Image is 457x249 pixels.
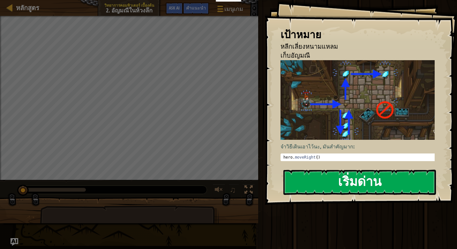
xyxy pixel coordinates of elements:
[213,184,225,197] button: ปรับระดับเสียง
[281,143,439,150] p: จำวิธีเดินเอาไว้นะ, มันสำคัญมาก:
[283,170,436,195] button: เริ่มด่าน
[273,42,433,51] li: หลีกเลี่ยงหนามแหลม
[273,51,433,60] li: เก็บอัญมณี
[169,5,180,11] span: Ask AI
[224,5,243,13] span: เมนูเกม
[13,4,39,12] a: หลักสูตร
[11,238,18,246] button: Ask AI
[281,60,439,140] img: อัญมณีในความลึก
[186,5,206,11] span: คำแนะนำ
[242,184,255,197] button: สลับเป็นเต็มจอ
[281,51,310,60] span: เก็บอัญมณี
[228,184,239,197] button: ♫
[230,185,236,195] span: ♫
[212,3,247,18] button: เมนูเกม
[16,4,39,12] span: หลักสูตร
[281,42,338,51] span: หลีกเลี่ยงหนามแหลม
[166,3,183,14] button: Ask AI
[281,27,435,42] div: เป้าหมาย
